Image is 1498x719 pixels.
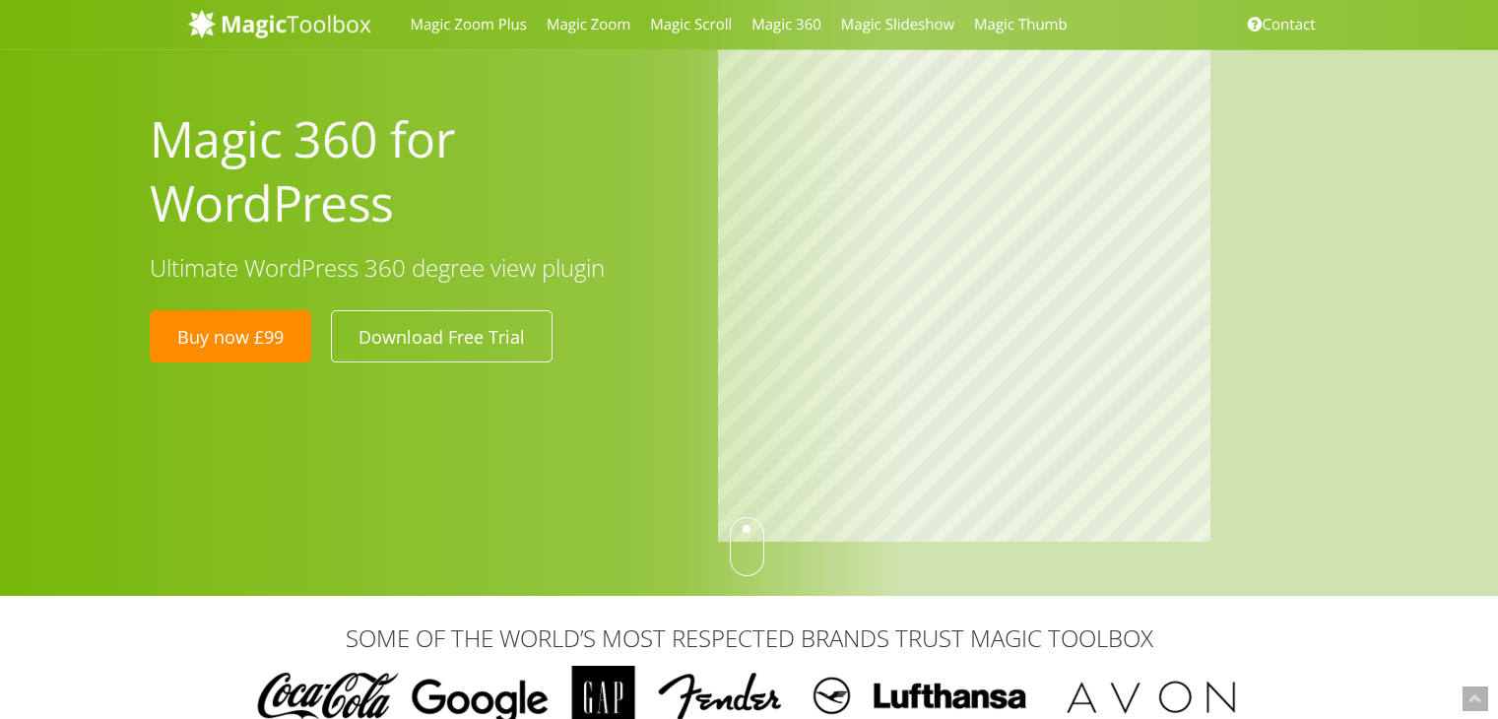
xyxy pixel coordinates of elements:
[188,625,1311,651] h3: SOME OF THE WORLD’S MOST RESPECTED BRANDS TRUST MAGIC TOOLBOX
[150,255,688,281] h3: Ultimate WordPress 360 degree view plugin
[150,310,311,361] a: Buy now £99
[331,310,553,361] a: Download Free Trial
[150,107,688,235] h1: Magic 360 for WordPress
[188,9,371,38] img: MagicToolbox.com - Image tools for your website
